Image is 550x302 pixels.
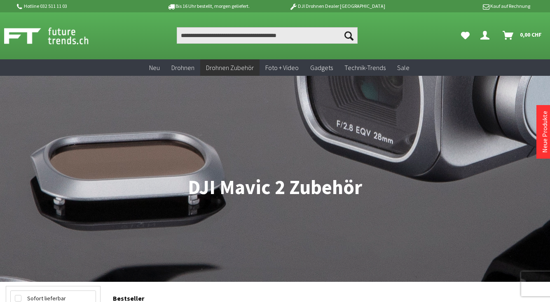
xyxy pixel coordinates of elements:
[200,59,260,76] a: Drohnen Zubehör
[260,59,304,76] a: Foto + Video
[144,1,273,11] p: Bis 16 Uhr bestellt, morgen geliefert.
[402,1,530,11] p: Kauf auf Rechnung
[541,111,549,153] a: Neue Produkte
[499,27,546,44] a: Warenkorb
[265,63,299,72] span: Foto + Video
[310,63,333,72] span: Gadgets
[339,59,391,76] a: Technik-Trends
[340,27,358,44] button: Suchen
[477,27,496,44] a: Hi, Didier - Dein Konto
[166,59,200,76] a: Drohnen
[273,1,401,11] p: DJI Drohnen Dealer [GEOGRAPHIC_DATA]
[344,63,386,72] span: Technik-Trends
[397,63,410,72] span: Sale
[457,27,474,44] a: Meine Favoriten
[149,63,160,72] span: Neu
[171,63,194,72] span: Drohnen
[4,26,107,46] img: Shop Futuretrends - zur Startseite wechseln
[391,59,415,76] a: Sale
[6,177,544,198] h1: DJI Mavic 2 Zubehör
[16,1,144,11] p: Hotline 032 511 11 03
[177,27,358,44] input: Produkt, Marke, Kategorie, EAN, Artikelnummer…
[143,59,166,76] a: Neu
[206,63,254,72] span: Drohnen Zubehör
[304,59,339,76] a: Gadgets
[520,28,542,41] span: 0,00 CHF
